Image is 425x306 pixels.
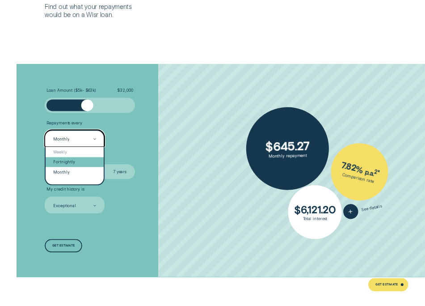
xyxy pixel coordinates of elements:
[361,204,382,212] span: See details
[46,147,104,157] div: Weekly
[368,278,408,291] a: Get Estimate
[46,157,104,167] div: Fortnightly
[46,88,96,93] span: Loan Amount ( $5k - $63k )
[45,3,142,19] p: Find out what your repayments would be on a Wisr loan.
[53,203,76,208] div: Exceptional
[46,167,104,177] div: Monthly
[45,239,82,252] a: Get estimate
[117,88,133,93] span: $ 32,000
[105,164,135,179] label: 7 years
[53,136,69,141] div: Monthly
[46,187,84,191] span: My credit history is
[46,120,82,125] span: Repayments every
[342,199,383,220] button: See details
